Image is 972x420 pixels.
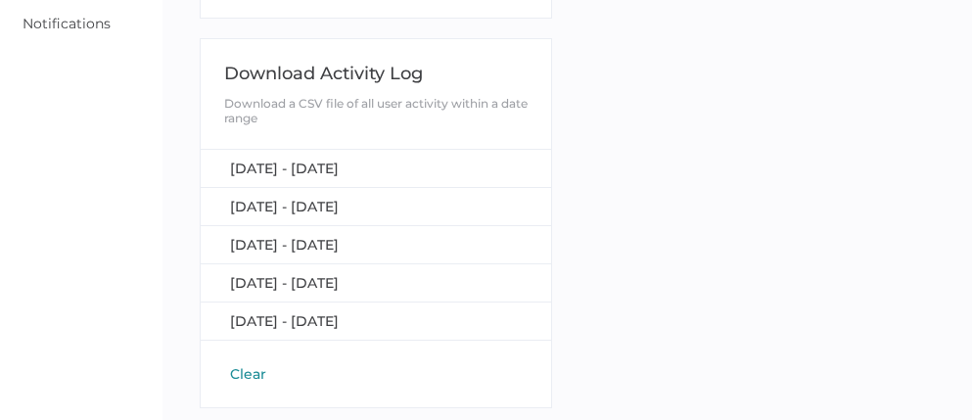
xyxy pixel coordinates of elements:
button: Clear [224,364,272,384]
span: [DATE] - [DATE] [230,160,339,177]
div: Download Activity Log [224,63,529,84]
span: [DATE] - [DATE] [230,312,339,330]
span: [DATE] - [DATE] [230,274,339,292]
span: [DATE] - [DATE] [230,236,339,254]
a: Notifications [23,15,111,32]
span: [DATE] - [DATE] [230,198,339,215]
div: Download a CSV file of all user activity within a date range [224,96,529,125]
